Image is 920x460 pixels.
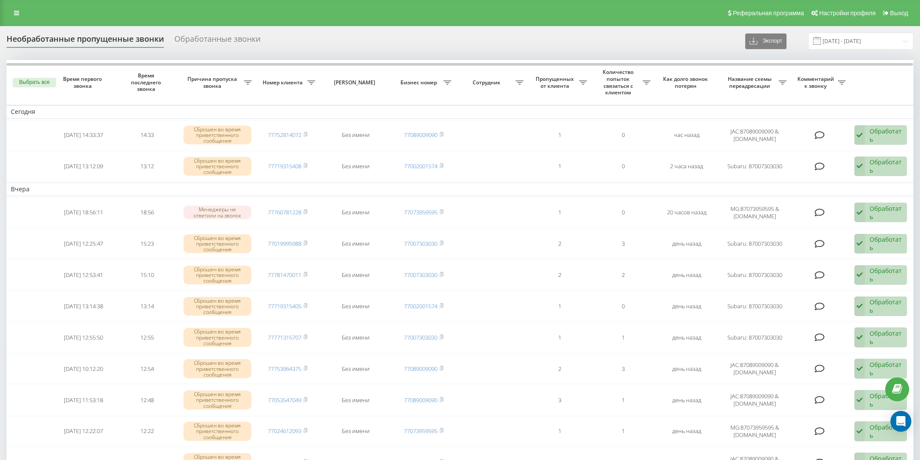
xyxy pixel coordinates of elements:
td: 1 [528,120,591,150]
td: день назад [655,354,718,383]
span: Сотрудник [460,79,516,86]
td: Subaru: 87007303030 [718,291,791,321]
td: JAC:87089009090 & [DOMAIN_NAME] [718,385,791,415]
td: Subaru: 87007303030 [718,323,791,352]
a: 77073959595 [404,208,437,216]
div: Сброшен во время приветственного сообщения [183,390,252,410]
a: 77719315408 [268,162,301,170]
a: 77089009090 [404,396,437,404]
div: Менеджеры не ответили на звонок [183,206,252,219]
td: Subaru: 87007303030 [718,260,791,290]
span: Выход [890,10,908,17]
td: 0 [591,152,655,181]
a: 77073959595 [404,427,437,435]
td: Без имени [320,323,392,352]
span: Номер клиента [260,79,307,86]
div: Обработать [870,158,902,174]
td: JAC:87089009090 & [DOMAIN_NAME] [718,120,791,150]
a: 77719315405 [268,302,301,310]
td: 15:23 [115,229,179,259]
div: Обработать [870,360,902,377]
td: 2 [591,260,655,290]
span: Бизнес номер [397,79,443,86]
td: 2 часа назад [655,152,718,181]
td: Без имени [320,152,392,181]
a: 77760781228 [268,208,301,216]
td: Subaru: 87007303030 [718,229,791,259]
a: 77089009090 [404,365,437,373]
div: Обработанные звонки [174,34,260,48]
a: 77771315707 [268,333,301,341]
span: Причина пропуска звонка [183,76,243,89]
div: Сброшен во время приветственного сообщения [183,234,252,253]
td: 3 [591,354,655,383]
td: 0 [591,291,655,321]
td: день назад [655,323,718,352]
a: 77007303030 [404,271,437,279]
td: час назад [655,120,718,150]
span: Реферальная программа [733,10,804,17]
span: [PERSON_NAME] [327,79,384,86]
a: 77019995988 [268,240,301,247]
span: Как долго звонок потерян [662,76,711,89]
td: [DATE] 12:55:50 [52,323,115,352]
td: Сегодня [7,105,913,118]
td: день назад [655,229,718,259]
td: [DATE] 13:14:38 [52,291,115,321]
div: Обработать [870,392,902,408]
td: 18:56 [115,198,179,227]
div: Сброшен во время приветственного сообщения [183,126,252,145]
div: Сброшен во время приветственного сообщения [183,266,252,285]
td: Без имени [320,291,392,321]
span: Комментарий к звонку [795,76,838,89]
td: Subaru: 87007303030 [718,152,791,181]
div: Обработать [870,267,902,283]
td: Без имени [320,229,392,259]
td: 1 [591,385,655,415]
td: Без имени [320,354,392,383]
a: 77024612093 [268,427,301,435]
td: 3 [528,385,591,415]
td: [DATE] 14:33:37 [52,120,115,150]
td: 1 [528,291,591,321]
td: 12:48 [115,385,179,415]
td: [DATE] 18:56:11 [52,198,115,227]
span: Пропущенных от клиента [532,76,579,89]
a: 77002001574 [404,162,437,170]
button: Выбрать все [13,78,56,87]
td: день назад [655,385,718,415]
td: MG:87073959595 & [DOMAIN_NAME] [718,198,791,227]
td: день назад [655,417,718,446]
span: Время первого звонка [59,76,108,89]
td: 3 [591,229,655,259]
div: Обработать [870,423,902,440]
span: Время последнего звонка [123,72,172,93]
div: Сброшен во время приветственного сообщения [183,422,252,441]
td: Без имени [320,260,392,290]
div: Обработать [870,204,902,221]
td: 1 [528,323,591,352]
td: [DATE] 11:53:18 [52,385,115,415]
td: [DATE] 10:12:20 [52,354,115,383]
a: 77753964375 [268,365,301,373]
a: 77007303030 [404,240,437,247]
td: Вчера [7,183,913,196]
td: 2 [528,229,591,259]
td: [DATE] 12:22:07 [52,417,115,446]
div: Обработать [870,329,902,346]
td: 0 [591,198,655,227]
div: Open Intercom Messenger [890,411,911,432]
td: [DATE] 13:12:09 [52,152,115,181]
td: Без имени [320,385,392,415]
div: Обработать [870,298,902,314]
a: 77752814072 [268,131,301,139]
td: JAC:87089009090 & [DOMAIN_NAME] [718,354,791,383]
td: 13:14 [115,291,179,321]
span: Настройки профиля [819,10,876,17]
td: 2 [528,354,591,383]
td: 15:10 [115,260,179,290]
td: Без имени [320,120,392,150]
button: Экспорт [745,33,787,49]
td: [DATE] 12:53:41 [52,260,115,290]
td: 20 часов назад [655,198,718,227]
